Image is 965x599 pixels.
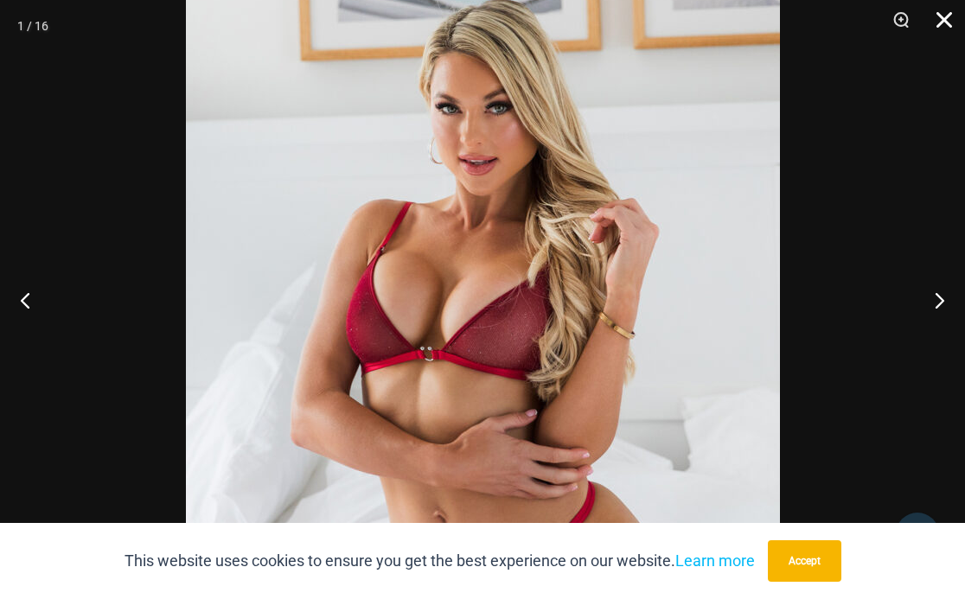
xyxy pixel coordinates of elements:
[768,540,841,582] button: Accept
[17,13,48,39] div: 1 / 16
[900,257,965,343] button: Next
[675,551,755,570] a: Learn more
[125,548,755,574] p: This website uses cookies to ensure you get the best experience on our website.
